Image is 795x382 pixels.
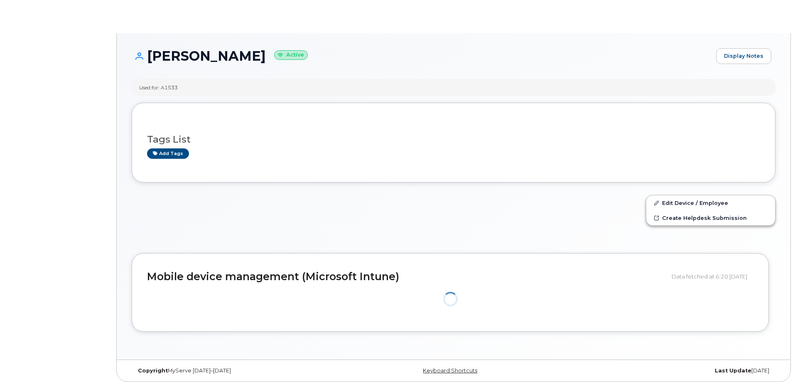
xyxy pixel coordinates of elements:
[132,49,712,63] h1: [PERSON_NAME]
[423,367,477,374] a: Keyboard Shortcuts
[147,134,760,145] h3: Tags List
[147,148,189,159] a: Add tags
[139,84,178,91] div: Used for: A1533
[672,269,753,284] div: Data fetched at 6:20 [DATE]
[132,367,346,374] div: MyServe [DATE]–[DATE]
[274,50,308,60] small: Active
[561,367,775,374] div: [DATE]
[715,367,751,374] strong: Last Update
[138,367,168,374] strong: Copyright
[147,271,665,283] h2: Mobile device management (Microsoft Intune)
[646,195,775,210] a: Edit Device / Employee
[646,210,775,225] a: Create Helpdesk Submission
[716,48,771,64] a: Display Notes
